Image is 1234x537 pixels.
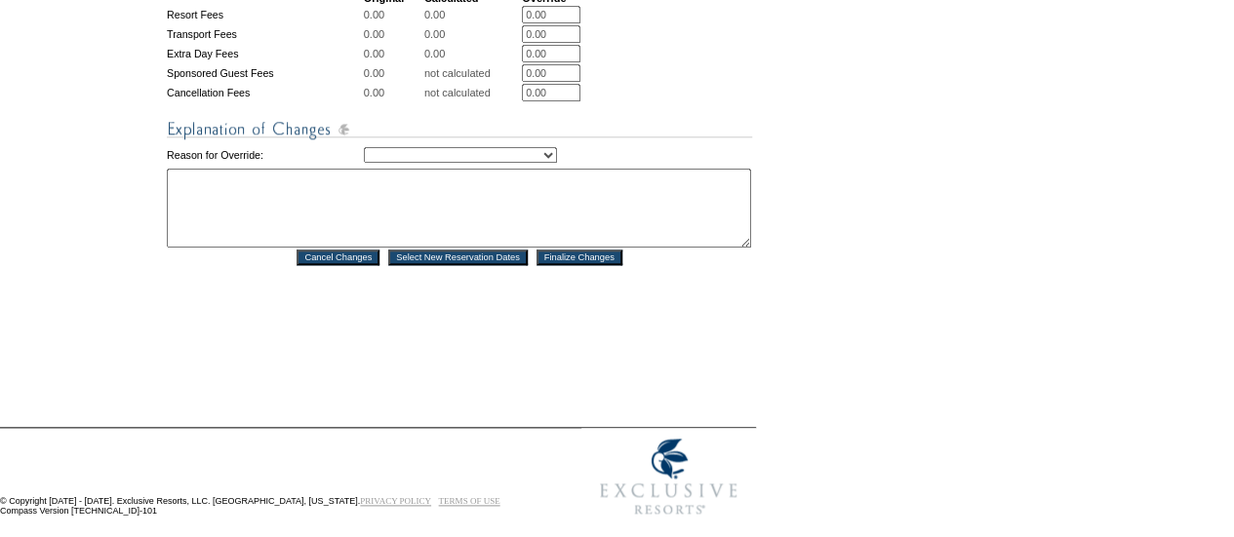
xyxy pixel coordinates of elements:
[364,64,422,82] td: 0.00
[360,496,431,506] a: PRIVACY POLICY
[167,25,362,43] td: Transport Fees
[167,64,362,82] td: Sponsored Guest Fees
[388,249,528,265] input: Select New Reservation Dates
[424,84,520,101] td: not calculated
[364,25,422,43] td: 0.00
[424,64,520,82] td: not calculated
[537,249,622,265] input: Finalize Changes
[364,6,422,23] td: 0.00
[167,6,362,23] td: Resort Fees
[424,25,520,43] td: 0.00
[167,84,362,101] td: Cancellation Fees
[364,84,422,101] td: 0.00
[297,249,379,265] input: Cancel Changes
[364,45,422,62] td: 0.00
[424,6,520,23] td: 0.00
[424,45,520,62] td: 0.00
[167,117,752,141] img: Explanation of Changes
[439,496,500,506] a: TERMS OF USE
[167,45,362,62] td: Extra Day Fees
[167,143,362,167] td: Reason for Override:
[581,428,756,525] img: Exclusive Resorts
